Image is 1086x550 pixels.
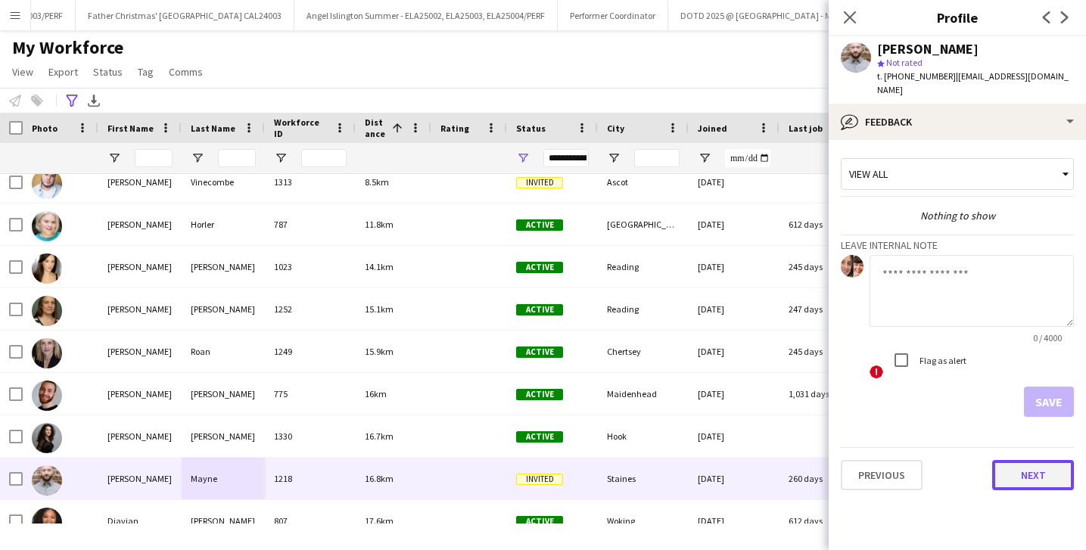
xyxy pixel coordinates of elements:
[98,458,182,499] div: [PERSON_NAME]
[182,161,265,203] div: Vinecombe
[516,474,563,485] span: Invited
[829,8,1086,27] h3: Profile
[516,219,563,231] span: Active
[516,304,563,315] span: Active
[48,65,78,79] span: Export
[365,219,394,230] span: 11.8km
[634,149,680,167] input: City Filter Input
[107,123,154,134] span: First Name
[877,70,956,82] span: t. [PHONE_NUMBER]
[841,238,1074,252] h3: Leave internal note
[32,123,58,134] span: Photo
[107,151,121,165] button: Open Filter Menu
[598,500,689,542] div: Woking
[98,415,182,457] div: [PERSON_NAME]
[182,373,265,415] div: [PERSON_NAME]
[779,373,870,415] div: 1,031 days
[558,1,668,30] button: Performer Coordinator
[191,123,235,134] span: Last Name
[6,62,39,82] a: View
[516,262,563,273] span: Active
[870,365,883,379] span: !
[598,288,689,330] div: Reading
[32,465,62,496] img: Adam Mayne
[32,508,62,538] img: Diavian Galloway
[598,331,689,372] div: Chertsey
[886,57,923,68] span: Not rated
[689,204,779,245] div: [DATE]
[182,246,265,287] div: [PERSON_NAME]
[135,149,173,167] input: First Name Filter Input
[274,117,328,139] span: Workforce ID
[598,415,689,457] div: Hook
[85,92,103,110] app-action-btn: Export XLSX
[440,123,469,134] span: Rating
[779,458,870,499] div: 260 days
[76,1,294,30] button: Father Christmas' [GEOGRAPHIC_DATA] CAL24003
[992,460,1074,490] button: Next
[516,177,563,188] span: Invited
[598,246,689,287] div: Reading
[607,151,621,165] button: Open Filter Menu
[689,500,779,542] div: [DATE]
[598,204,689,245] div: [GEOGRAPHIC_DATA]
[265,331,356,372] div: 1249
[877,42,979,56] div: [PERSON_NAME]
[365,303,394,315] span: 15.1km
[182,458,265,499] div: Mayne
[668,1,893,30] button: DOTD 2025 @ [GEOGRAPHIC_DATA] - MS25001/PERF
[265,373,356,415] div: 775
[689,458,779,499] div: [DATE]
[12,36,123,59] span: My Workforce
[841,460,923,490] button: Previous
[365,261,394,272] span: 14.1km
[98,331,182,372] div: [PERSON_NAME]
[779,204,870,245] div: 612 days
[365,473,394,484] span: 16.8km
[98,246,182,287] div: [PERSON_NAME]
[265,246,356,287] div: 1023
[689,415,779,457] div: [DATE]
[789,123,823,134] span: Last job
[294,1,558,30] button: Angel Islington Summer - ELA25002, ELA25003, ELA25004/PERF
[689,373,779,415] div: [DATE]
[365,388,387,399] span: 16km
[516,389,563,400] span: Active
[607,123,624,134] span: City
[32,381,62,411] img: Ethan Piercey
[365,515,394,527] span: 17.6km
[182,331,265,372] div: Roan
[516,516,563,527] span: Active
[265,204,356,245] div: 787
[32,211,62,241] img: Rosie Horler
[32,169,62,199] img: Luke Vinecombe
[182,288,265,330] div: [PERSON_NAME]
[93,65,123,79] span: Status
[265,288,356,330] div: 1252
[132,62,160,82] a: Tag
[598,373,689,415] div: Maidenhead
[516,346,563,358] span: Active
[169,65,203,79] span: Comms
[138,65,154,79] span: Tag
[829,104,1086,140] div: Feedback
[916,355,966,366] label: Flag as alert
[698,151,711,165] button: Open Filter Menu
[42,62,84,82] a: Export
[98,500,182,542] div: Diavian
[365,176,389,188] span: 8.5km
[598,161,689,203] div: Ascot
[841,209,1074,222] div: Nothing to show
[365,117,386,139] span: Distance
[877,70,1069,95] span: | [EMAIL_ADDRESS][DOMAIN_NAME]
[98,161,182,203] div: [PERSON_NAME]
[182,500,265,542] div: [PERSON_NAME]
[365,346,394,357] span: 15.9km
[265,161,356,203] div: 1313
[98,373,182,415] div: [PERSON_NAME]
[265,458,356,499] div: 1218
[87,62,129,82] a: Status
[689,288,779,330] div: [DATE]
[516,151,530,165] button: Open Filter Menu
[598,458,689,499] div: Staines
